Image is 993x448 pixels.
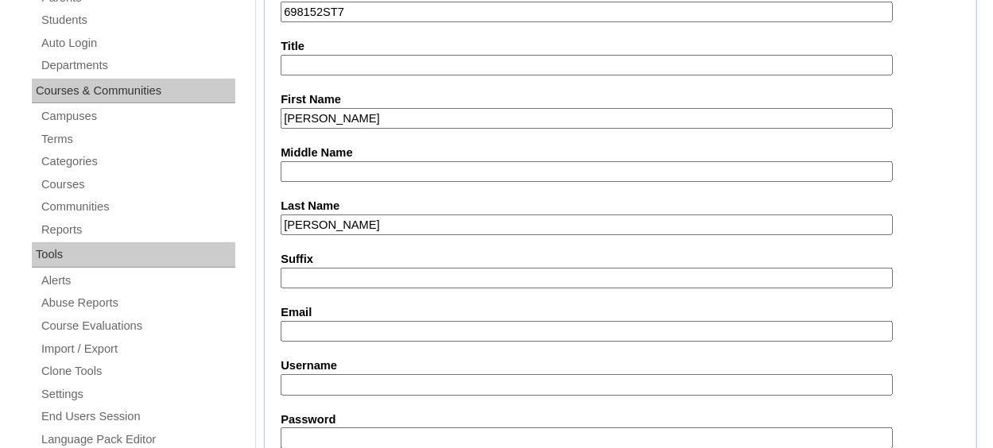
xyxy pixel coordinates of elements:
label: Title [281,38,960,55]
label: Password [281,411,960,428]
a: Alerts [40,271,235,291]
a: End Users Session [40,407,235,427]
a: Departments [40,56,235,75]
label: Last Name [281,198,960,214]
a: Campuses [40,106,235,126]
label: Middle Name [281,145,960,161]
a: Courses [40,175,235,195]
a: Reports [40,220,235,240]
a: Course Evaluations [40,316,235,336]
div: Courses & Communities [32,79,235,104]
a: Settings [40,384,235,404]
a: Auto Login [40,33,235,53]
label: Suffix [281,251,960,268]
a: Communities [40,197,235,217]
label: Username [281,357,960,374]
a: Import / Export [40,339,235,359]
div: Tools [32,242,235,268]
label: Email [281,304,960,321]
a: Terms [40,129,235,149]
label: First Name [281,91,960,108]
a: Abuse Reports [40,293,235,313]
a: Categories [40,152,235,172]
a: Clone Tools [40,361,235,381]
a: Students [40,10,235,30]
